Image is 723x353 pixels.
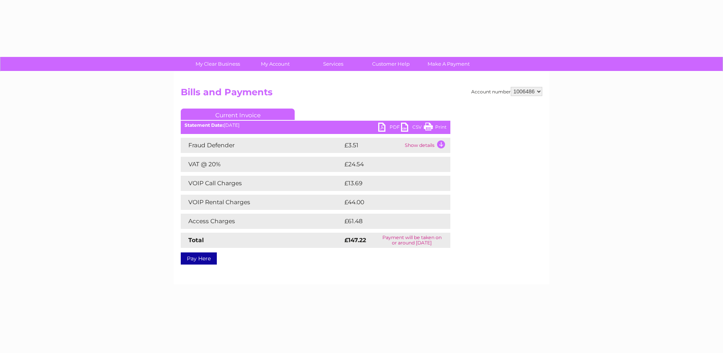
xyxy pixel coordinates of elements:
[181,176,343,191] td: VOIP Call Charges
[244,57,307,71] a: My Account
[424,123,447,134] a: Print
[378,123,401,134] a: PDF
[188,236,204,244] strong: Total
[374,233,450,248] td: Payment will be taken on or around [DATE]
[343,138,403,153] td: £3.51
[471,87,542,96] div: Account number
[181,214,343,229] td: Access Charges
[344,236,366,244] strong: £147.22
[302,57,365,71] a: Services
[181,109,295,120] a: Current Invoice
[181,87,542,101] h2: Bills and Payments
[186,57,249,71] a: My Clear Business
[343,195,436,210] td: £44.00
[360,57,422,71] a: Customer Help
[401,123,424,134] a: CSV
[181,157,343,172] td: VAT @ 20%
[185,122,224,128] b: Statement Date:
[403,138,450,153] td: Show details
[181,195,343,210] td: VOIP Rental Charges
[343,176,434,191] td: £13.69
[343,157,435,172] td: £24.54
[343,214,434,229] td: £61.48
[417,57,480,71] a: Make A Payment
[181,138,343,153] td: Fraud Defender
[181,252,217,265] a: Pay Here
[181,123,450,128] div: [DATE]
